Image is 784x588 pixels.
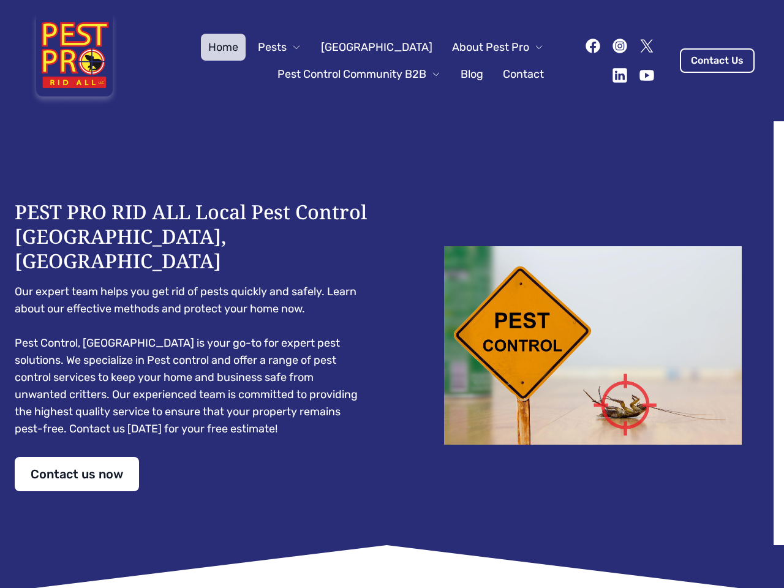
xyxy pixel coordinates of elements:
img: Pest Pro Rid All [29,15,119,107]
a: Home [201,34,246,61]
a: [GEOGRAPHIC_DATA] [314,34,440,61]
span: About Pest Pro [452,39,529,56]
img: Dead cockroach on floor with caution sign pest control [417,246,769,445]
a: Contact [496,61,551,88]
a: Contact Us [680,48,755,73]
span: Pests [258,39,287,56]
h1: PEST PRO RID ALL Local Pest Control [GEOGRAPHIC_DATA], [GEOGRAPHIC_DATA] [15,200,367,273]
button: About Pest Pro [445,34,551,61]
a: Blog [453,61,491,88]
button: Pests [251,34,309,61]
a: Contact us now [15,457,139,491]
span: Pest Control Community B2B [277,66,426,83]
pre: Our expert team helps you get rid of pests quickly and safely. Learn about our effective methods ... [15,283,367,437]
button: Pest Control Community B2B [270,61,448,88]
